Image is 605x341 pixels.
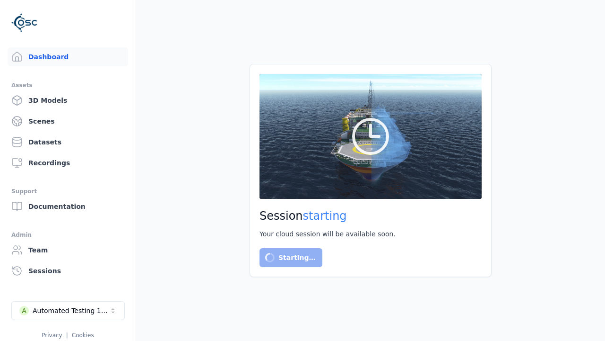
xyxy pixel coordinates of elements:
[11,80,124,91] div: Assets
[19,306,29,315] div: A
[259,208,482,224] h2: Session
[11,9,38,36] img: Logo
[11,229,124,241] div: Admin
[72,332,94,339] a: Cookies
[11,301,125,320] button: Select a workspace
[8,261,128,280] a: Sessions
[303,209,347,223] span: starting
[8,112,128,131] a: Scenes
[66,332,68,339] span: |
[8,241,128,260] a: Team
[8,47,128,66] a: Dashboard
[33,306,109,315] div: Automated Testing 1 - Playwright
[8,91,128,110] a: 3D Models
[42,332,62,339] a: Privacy
[11,186,124,197] div: Support
[8,133,128,152] a: Datasets
[259,248,322,267] button: Starting…
[259,229,482,239] div: Your cloud session will be available soon.
[8,197,128,216] a: Documentation
[8,153,128,172] a: Recordings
